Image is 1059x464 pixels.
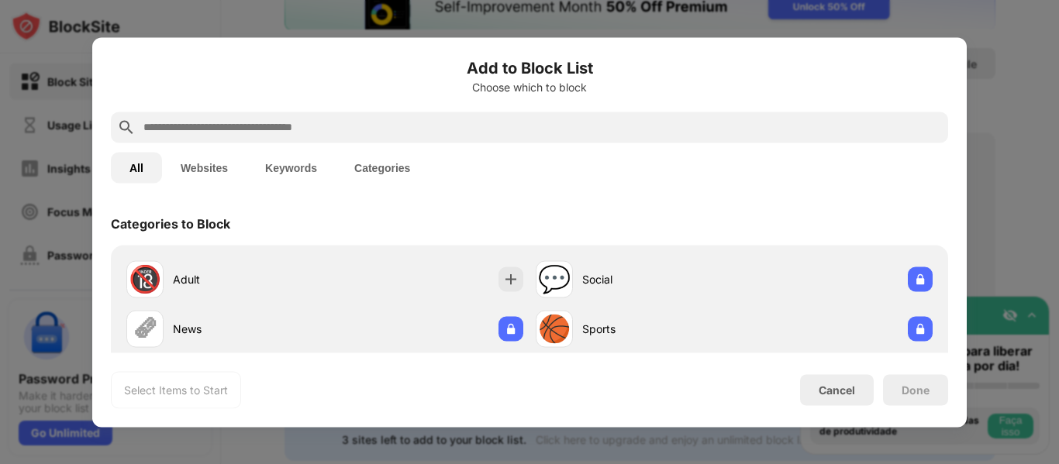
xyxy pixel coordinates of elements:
[582,271,734,287] div: Social
[132,313,158,345] div: 🗞
[336,152,429,183] button: Categories
[247,152,336,183] button: Keywords
[902,383,930,396] div: Done
[124,382,228,397] div: Select Items to Start
[173,271,325,287] div: Adult
[173,321,325,337] div: News
[129,263,161,295] div: 🔞
[111,56,948,79] h6: Add to Block List
[111,152,162,183] button: All
[111,81,948,93] div: Choose which to block
[538,313,571,345] div: 🏀
[162,152,247,183] button: Websites
[538,263,571,295] div: 💬
[582,321,734,337] div: Sports
[117,118,136,136] img: search.svg
[819,383,855,397] div: Cancel
[111,215,230,231] div: Categories to Block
